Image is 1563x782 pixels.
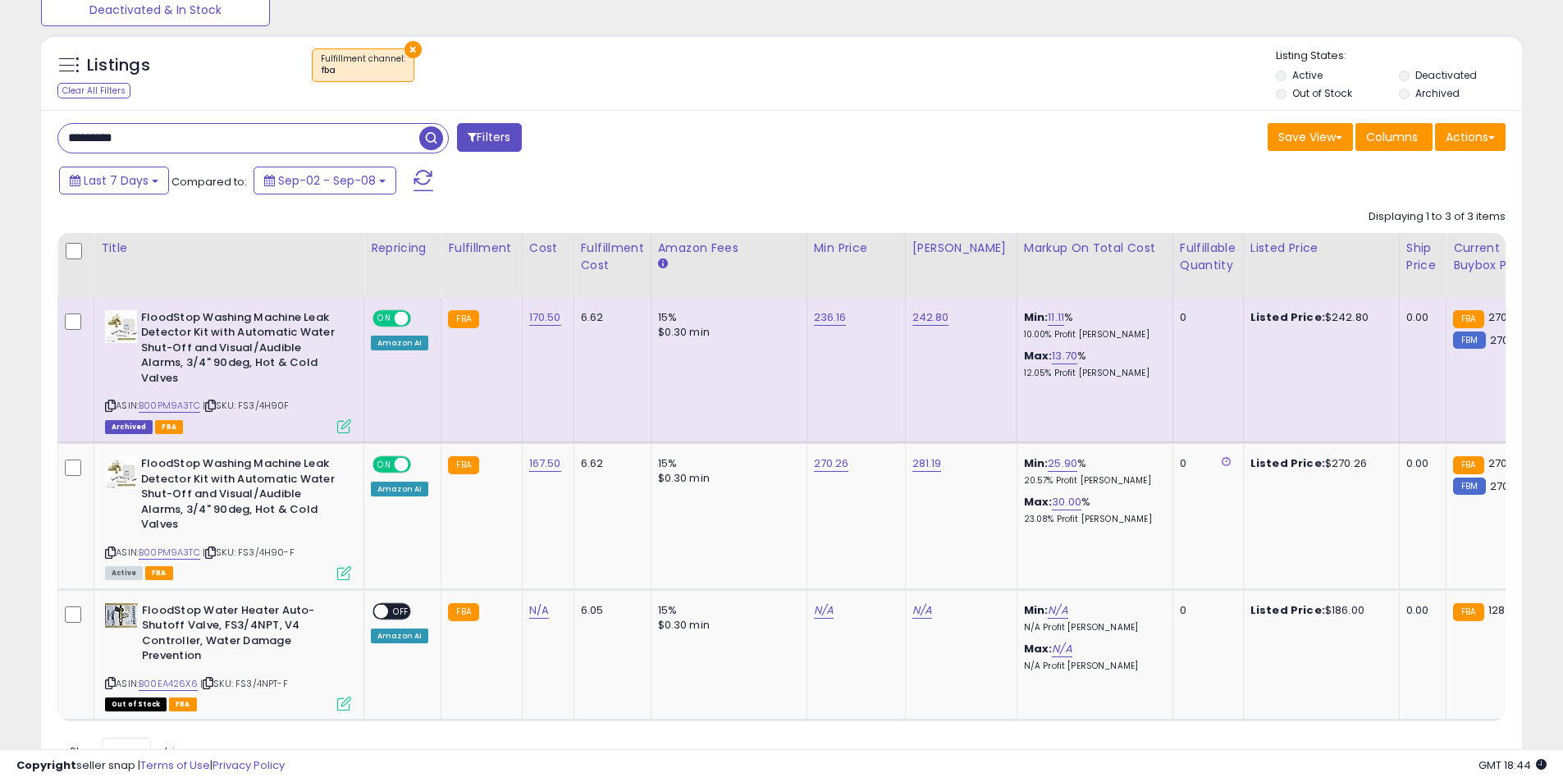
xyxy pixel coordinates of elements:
a: Terms of Use [140,757,210,773]
b: Min: [1024,602,1049,618]
div: ASIN: [105,456,351,578]
button: Columns [1355,123,1433,151]
div: Amazon AI [371,629,428,643]
div: Title [101,240,357,257]
span: | SKU: FS3/4H90F [203,399,290,412]
p: 12.05% Profit [PERSON_NAME] [1024,368,1160,379]
small: FBA [448,310,478,328]
b: FloodStop Water Heater Auto-Shutoff Valve, FS3/4NPT, V4 Controller, Water Damage Prevention [142,603,341,668]
div: 0 [1180,603,1231,618]
div: Repricing [371,240,434,257]
div: 0.00 [1406,456,1433,471]
div: 15% [658,603,794,618]
a: 167.50 [529,455,561,472]
a: Privacy Policy [213,757,285,773]
div: 0 [1180,456,1231,471]
button: Last 7 Days [59,167,169,194]
div: Cost [529,240,567,257]
label: Deactivated [1415,68,1477,82]
b: Listed Price: [1250,455,1325,471]
b: Listed Price: [1250,602,1325,618]
span: 270.26 [1490,332,1525,348]
span: 128.74 [1488,602,1521,618]
a: 13.70 [1052,348,1077,364]
div: Clear All Filters [57,83,130,98]
small: Amazon Fees. [658,257,668,272]
div: 15% [658,310,794,325]
span: ON [374,311,395,325]
a: 242.80 [912,309,949,326]
small: FBA [448,456,478,474]
span: | SKU: FS3/4NPT-F [200,677,288,690]
a: N/A [1052,641,1072,657]
div: $242.80 [1250,310,1387,325]
span: OFF [409,458,435,472]
button: Sep-02 - Sep-08 [254,167,396,194]
b: FloodStop Washing Machine Leak Detector Kit with Automatic Water Shut-Off and Visual/Audible Alar... [141,456,340,537]
div: % [1024,495,1160,525]
div: 0 [1180,310,1231,325]
span: Compared to: [171,174,247,190]
div: % [1024,349,1160,379]
div: Fulfillment Cost [581,240,644,274]
a: 25.90 [1048,455,1077,472]
span: ON [374,458,395,472]
strong: Copyright [16,757,76,773]
span: FBA [145,566,173,580]
span: Columns [1366,129,1418,145]
small: FBM [1453,478,1485,495]
div: $0.30 min [658,471,794,486]
b: Min: [1024,455,1049,471]
button: Save View [1268,123,1353,151]
div: Displaying 1 to 3 of 3 items [1369,209,1506,225]
b: FloodStop Washing Machine Leak Detector Kit with Automatic Water Shut-Off and Visual/Audible Alar... [141,310,340,391]
b: Max: [1024,641,1053,656]
p: 10.00% Profit [PERSON_NAME] [1024,329,1160,341]
div: Min Price [814,240,898,257]
img: 51J9Frv8rYL._SL40_.jpg [105,603,138,628]
div: % [1024,310,1160,341]
div: 6.05 [581,603,638,618]
img: 41djvtuTlCL._SL40_.jpg [105,456,137,489]
span: 2025-09-16 18:44 GMT [1478,757,1547,773]
a: N/A [529,602,549,619]
div: Amazon AI [371,336,428,350]
div: Listed Price [1250,240,1392,257]
div: 15% [658,456,794,471]
label: Active [1292,68,1323,82]
div: ASIN: [105,603,351,710]
p: Listing States: [1276,48,1522,64]
small: FBA [448,603,478,621]
b: Max: [1024,494,1053,510]
div: ASIN: [105,310,351,432]
div: seller snap | | [16,758,285,774]
th: The percentage added to the cost of goods (COGS) that forms the calculator for Min & Max prices. [1017,233,1172,298]
div: Fulfillment [448,240,514,257]
a: 30.00 [1052,494,1081,510]
span: FBA [155,420,183,434]
div: 6.62 [581,456,638,471]
b: Listed Price: [1250,309,1325,325]
span: Last 7 Days [84,172,149,189]
span: Listings that have been deleted from Seller Central [105,420,153,434]
div: [PERSON_NAME] [912,240,1010,257]
a: 236.16 [814,309,847,326]
span: All listings currently available for purchase on Amazon [105,566,143,580]
div: $186.00 [1250,603,1387,618]
div: $0.30 min [658,618,794,633]
div: Amazon Fees [658,240,800,257]
small: FBA [1453,456,1483,474]
b: Min: [1024,309,1049,325]
div: Current Buybox Price [1453,240,1538,274]
span: Fulfillment channel : [321,53,405,77]
a: N/A [814,602,834,619]
a: 170.50 [529,309,561,326]
button: × [404,41,422,58]
label: Archived [1415,86,1460,100]
div: $0.30 min [658,325,794,340]
div: $270.26 [1250,456,1387,471]
span: Show: entries [70,743,188,759]
button: Filters [457,123,521,152]
p: N/A Profit [PERSON_NAME] [1024,622,1160,633]
div: 0.00 [1406,603,1433,618]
